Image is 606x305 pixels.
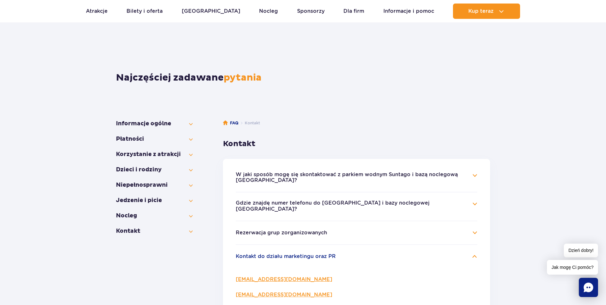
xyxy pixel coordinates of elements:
[564,244,598,257] span: Dzień dobry!
[182,4,240,19] a: [GEOGRAPHIC_DATA]
[236,292,332,298] a: [EMAIL_ADDRESS][DOMAIN_NAME]
[116,166,193,174] button: Dzieci i rodziny
[236,200,468,212] button: Gdzie znajdę numer telefonu do [GEOGRAPHIC_DATA] i bazy noclegowej [GEOGRAPHIC_DATA]?
[259,4,278,19] a: Nocleg
[127,4,163,19] a: Bilety i oferta
[579,278,598,297] div: Chat
[116,120,193,128] button: Informacje ogólne
[223,139,490,149] h3: Kontakt
[343,4,364,19] a: Dla firm
[236,230,327,236] button: Rezerwacja grup zorganizowanych
[116,181,193,189] button: Niepełno­sprawni
[116,72,490,83] h1: Najczęściej zadawane
[236,254,336,259] button: Kontakt do działu marketingu oraz PR
[116,151,193,158] button: Korzystanie z atrakcji
[383,4,434,19] a: Informacje i pomoc
[116,227,193,235] button: Kontakt
[238,120,260,126] li: Kontakt
[116,197,193,204] button: Jedzenie i picie
[453,4,520,19] button: Kup teraz
[547,260,598,275] span: Jak mogę Ci pomóc?
[86,4,108,19] a: Atrakcje
[223,120,238,126] a: FAQ
[468,8,494,14] span: Kup teraz
[224,72,262,83] span: pytania
[236,276,332,282] a: [EMAIL_ADDRESS][DOMAIN_NAME]
[297,4,325,19] a: Sponsorzy
[116,212,193,220] button: Nocleg
[116,135,193,143] button: Płatności
[236,172,468,184] button: W jaki sposób mogę się skontaktować z parkiem wodnym Suntago i bazą noclegową [GEOGRAPHIC_DATA]?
